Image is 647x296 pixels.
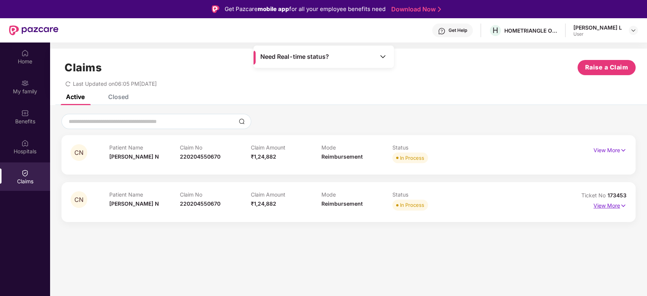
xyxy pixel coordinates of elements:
img: svg+xml;base64,PHN2ZyB4bWxucz0iaHR0cDovL3d3dy53My5vcmcvMjAwMC9zdmciIHdpZHRoPSIxNyIgaGVpZ2h0PSIxNy... [620,146,627,154]
span: Reimbursement [321,153,363,160]
a: Download Now [391,5,439,13]
span: ₹1,24,882 [251,153,276,160]
div: In Process [400,154,424,162]
p: Claim Amount [251,191,322,198]
img: svg+xml;base64,PHN2ZyB4bWxucz0iaHR0cDovL3d3dy53My5vcmcvMjAwMC9zdmciIHdpZHRoPSIxNyIgaGVpZ2h0PSIxNy... [620,202,627,210]
img: svg+xml;base64,PHN2ZyB3aWR0aD0iMjAiIGhlaWdodD0iMjAiIHZpZXdCb3g9IjAgMCAyMCAyMCIgZmlsbD0ibm9uZSIgeG... [21,79,29,87]
p: Mode [321,144,392,151]
img: svg+xml;base64,PHN2ZyBpZD0iSG9zcGl0YWxzIiB4bWxucz0iaHR0cDovL3d3dy53My5vcmcvMjAwMC9zdmciIHdpZHRoPS... [21,139,29,147]
img: svg+xml;base64,PHN2ZyBpZD0iQ2xhaW0iIHhtbG5zPSJodHRwOi8vd3d3LnczLm9yZy8yMDAwL3N2ZyIgd2lkdGg9IjIwIi... [21,169,29,177]
span: CN [74,197,83,203]
span: [PERSON_NAME] N [109,200,159,207]
img: svg+xml;base64,PHN2ZyBpZD0iQmVuZWZpdHMiIHhtbG5zPSJodHRwOi8vd3d3LnczLm9yZy8yMDAwL3N2ZyIgd2lkdGg9Ij... [21,109,29,117]
span: Need Real-time status? [260,53,329,61]
div: In Process [400,201,424,209]
span: Last Updated on 06:05 PM[DATE] [73,80,157,87]
div: HOMETRIANGLE ONLINE SERVICES PRIVATE LIMITED [504,27,557,34]
span: Ticket No [581,192,608,198]
span: redo [65,80,71,87]
p: Patient Name [109,144,180,151]
span: Reimbursement [321,200,363,207]
p: Claim Amount [251,144,322,151]
p: Claim No [180,191,251,198]
img: svg+xml;base64,PHN2ZyBpZD0iSG9tZSIgeG1sbnM9Imh0dHA6Ly93d3cudzMub3JnLzIwMDAvc3ZnIiB3aWR0aD0iMjAiIG... [21,49,29,57]
p: Claim No [180,144,251,151]
img: Stroke [438,5,441,13]
p: View More [593,200,627,210]
button: Raise a Claim [578,60,636,75]
img: svg+xml;base64,PHN2ZyBpZD0iRHJvcGRvd24tMzJ4MzIiIHhtbG5zPSJodHRwOi8vd3d3LnczLm9yZy8yMDAwL3N2ZyIgd2... [630,27,636,33]
p: View More [593,144,627,154]
span: [PERSON_NAME] N [109,153,159,160]
span: H [493,26,498,35]
div: Closed [108,93,129,101]
span: 173453 [608,192,627,198]
h1: Claims [65,61,102,74]
img: svg+xml;base64,PHN2ZyBpZD0iU2VhcmNoLTMyeDMyIiB4bWxucz0iaHR0cDovL3d3dy53My5vcmcvMjAwMC9zdmciIHdpZH... [239,118,245,124]
span: Raise a Claim [585,63,628,72]
img: Logo [212,5,219,13]
img: Toggle Icon [379,53,387,60]
div: [PERSON_NAME] L [573,24,622,31]
img: New Pazcare Logo [9,25,58,35]
span: 220204550670 [180,153,220,160]
span: CN [74,150,83,156]
span: 220204550670 [180,200,220,207]
p: Status [392,191,463,198]
img: svg+xml;base64,PHN2ZyBpZD0iSGVscC0zMngzMiIgeG1sbnM9Imh0dHA6Ly93d3cudzMub3JnLzIwMDAvc3ZnIiB3aWR0aD... [438,27,446,35]
div: Get Help [449,27,467,33]
strong: mobile app [258,5,289,13]
p: Patient Name [109,191,180,198]
div: Get Pazcare for all your employee benefits need [225,5,386,14]
p: Status [392,144,463,151]
div: User [573,31,622,37]
p: Mode [321,191,392,198]
span: ₹1,24,882 [251,200,276,207]
div: Active [66,93,85,101]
